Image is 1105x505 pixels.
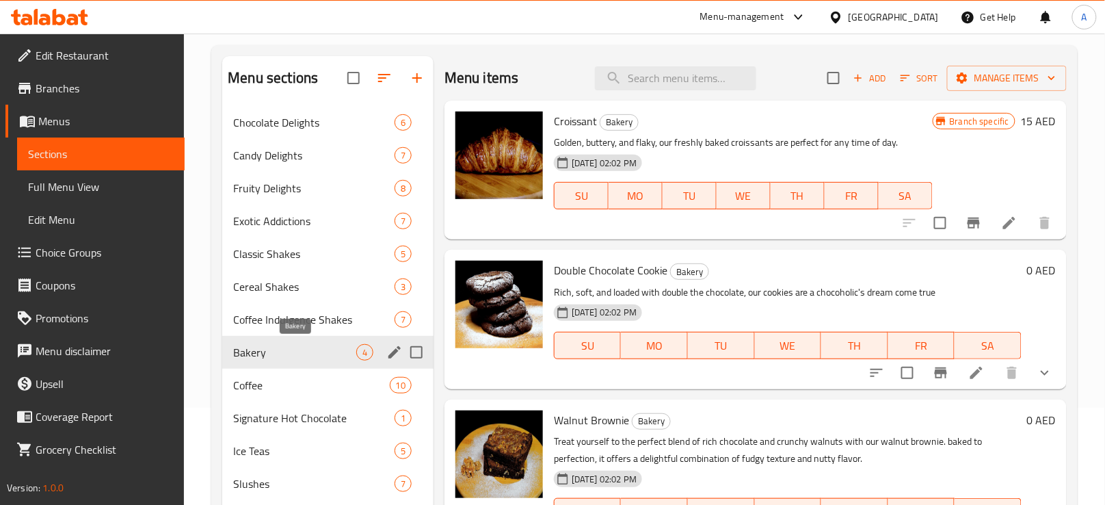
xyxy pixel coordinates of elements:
[444,68,519,88] h2: Menu items
[36,277,174,294] span: Coupons
[233,147,395,164] div: Candy Delights
[222,336,434,369] div: Bakery4edit
[1027,261,1056,280] h6: 0 AED
[222,106,434,139] div: Chocolate Delights6
[233,311,395,328] span: Coffee Indulgence Shakes
[395,246,412,262] div: items
[17,170,185,203] a: Full Menu View
[5,72,185,105] a: Branches
[5,302,185,335] a: Promotions
[554,433,1022,467] p: Treat yourself to the perfect blend of rich chocolate and crunchy walnuts with our walnut brownie...
[222,237,434,270] div: Classic Shakes5
[233,410,395,426] div: Signature Hot Chocolate
[566,157,642,170] span: [DATE] 02:02 PM
[560,186,603,206] span: SU
[947,66,1067,91] button: Manage items
[233,443,395,459] div: Ice Teas
[36,244,174,261] span: Choice Groups
[595,66,756,90] input: search
[632,413,671,430] div: Bakery
[894,336,950,356] span: FR
[36,343,174,359] span: Menu disclaimer
[968,365,985,381] a: Edit menu item
[888,332,955,359] button: FR
[233,114,395,131] div: Chocolate Delights
[17,138,185,170] a: Sections
[222,139,434,172] div: Candy Delights7
[395,114,412,131] div: items
[958,70,1056,87] span: Manage items
[830,186,873,206] span: FR
[5,105,185,138] a: Menus
[395,281,411,294] span: 3
[222,467,434,500] div: Slushes7
[455,112,543,199] img: Croissant
[693,336,749,356] span: TU
[28,146,174,162] span: Sections
[626,336,682,356] span: MO
[851,70,888,86] span: Add
[1001,215,1017,231] a: Edit menu item
[395,180,412,196] div: items
[996,357,1028,389] button: delete
[36,80,174,96] span: Branches
[36,441,174,458] span: Grocery Checklist
[395,478,411,491] span: 7
[827,336,883,356] span: TH
[455,411,543,498] img: Walnut Brownie
[700,9,784,25] div: Menu-management
[776,186,819,206] span: TH
[233,180,395,196] span: Fruity Delights
[957,207,990,239] button: Branch-specific-item
[395,116,411,129] span: 6
[670,263,709,280] div: Bakery
[395,313,411,326] span: 7
[42,479,64,497] span: 1.0.0
[1028,207,1061,239] button: delete
[356,344,373,361] div: items
[222,172,434,205] div: Fruity Delights8
[955,332,1022,359] button: SA
[395,445,411,458] span: 5
[357,346,373,359] span: 4
[926,209,955,237] span: Select to update
[455,261,543,348] img: Double Chocolate Cookie
[722,186,765,206] span: WE
[860,357,893,389] button: sort-choices
[395,443,412,459] div: items
[1027,411,1056,430] h6: 0 AED
[600,114,638,130] span: Bakery
[17,203,185,236] a: Edit Menu
[1082,10,1087,25] span: A
[668,186,711,206] span: TU
[663,182,717,209] button: TU
[771,182,825,209] button: TH
[36,409,174,425] span: Coverage Report
[395,182,411,195] span: 8
[233,377,389,393] span: Coffee
[228,68,318,88] h2: Menu sections
[849,10,939,25] div: [GEOGRAPHIC_DATA]
[233,279,395,295] span: Cereal Shakes
[222,303,434,336] div: Coffee Indulgence Shakes7
[554,410,629,430] span: Walnut Brownie
[395,213,412,229] div: items
[688,332,755,359] button: TU
[5,269,185,302] a: Coupons
[233,344,356,361] span: Bakery
[36,310,174,326] span: Promotions
[395,311,412,328] div: items
[621,332,688,359] button: MO
[7,479,40,497] span: Version:
[560,336,615,356] span: SU
[884,186,927,206] span: SA
[554,284,1022,301] p: Rich, soft, and loaded with double the chocolate, our cookies are a chocoholic's dream come true
[233,476,395,492] span: Slushes
[566,473,642,486] span: [DATE] 02:02 PM
[5,39,185,72] a: Edit Restaurant
[390,379,411,392] span: 10
[614,186,657,206] span: MO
